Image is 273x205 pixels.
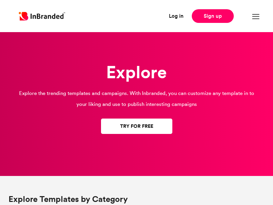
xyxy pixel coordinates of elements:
h1: Explore [19,64,254,81]
a: Log in [169,12,184,20]
img: Inbranded [19,12,65,20]
a: Sign up [192,9,234,23]
p: Explore the trending templates and campaigns. With Inbranded, you can customize any template in t... [19,88,254,110]
a: Try for Free [101,119,172,134]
